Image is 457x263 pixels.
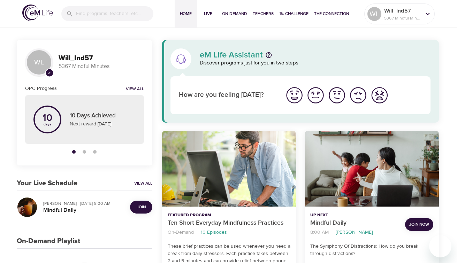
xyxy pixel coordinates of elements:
[59,54,144,62] h3: Will_Ind57
[384,7,421,15] p: Will_Ind57
[200,59,431,67] p: Discover programs just for you in two steps
[222,10,247,17] span: On-Demand
[314,10,349,17] span: The Connection
[310,228,399,237] nav: breadcrumb
[332,228,333,237] li: ·
[405,218,433,231] button: Join Now
[310,243,433,257] p: The Symphony Of Distractions: How do you break through distractions?
[137,203,146,211] span: Join
[175,53,186,64] img: eM Life Assistant
[162,131,296,207] button: Ten Short Everyday Mindfulness Practices
[200,51,263,59] p: eM Life Assistant
[168,218,291,228] p: Ten Short Everyday Mindfulness Practices
[59,62,144,70] p: 5367 Mindful Minutes
[285,86,304,105] img: great
[17,237,80,245] h3: On-Demand Playlist
[284,85,305,106] button: I'm feeling great
[370,86,389,105] img: worst
[326,85,348,106] button: I'm feeling ok
[43,123,52,126] p: days
[305,85,326,106] button: I'm feeling good
[17,179,77,187] h3: Your Live Schedule
[349,86,368,105] img: bad
[134,180,152,186] a: View All
[25,48,53,76] div: WL
[200,10,216,17] span: Live
[310,212,399,218] p: Up Next
[197,228,198,237] li: ·
[168,228,291,237] nav: breadcrumb
[76,6,153,21] input: Find programs, teachers, etc...
[70,121,136,128] p: Next reward [DATE]
[305,131,439,207] button: Mindful Daily
[130,201,152,214] button: Join
[306,86,325,105] img: good
[179,90,275,100] p: How are you feeling [DATE]?
[43,207,124,214] h5: Mindful Daily
[429,235,451,257] iframe: Button to launch messaging window
[279,10,309,17] span: 1% Challenge
[348,85,369,106] button: I'm feeling bad
[126,86,144,92] a: View all notifications
[384,15,421,21] p: 5367 Mindful Minutes
[310,229,329,236] p: 8:00 AM
[409,221,429,228] span: Join Now
[336,229,373,236] p: [PERSON_NAME]
[168,229,194,236] p: On-Demand
[70,111,136,121] p: 10 Days Achieved
[22,5,53,21] img: logo
[25,85,57,92] h6: OPC Progress
[201,229,227,236] p: 10 Episodes
[327,86,346,105] img: ok
[253,10,274,17] span: Teachers
[369,85,390,106] button: I'm feeling worst
[43,200,124,207] p: [PERSON_NAME] · [DATE] 8:00 AM
[177,10,194,17] span: Home
[310,218,399,228] p: Mindful Daily
[367,7,381,21] div: WL
[168,212,291,218] p: Featured Program
[43,113,52,123] p: 10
